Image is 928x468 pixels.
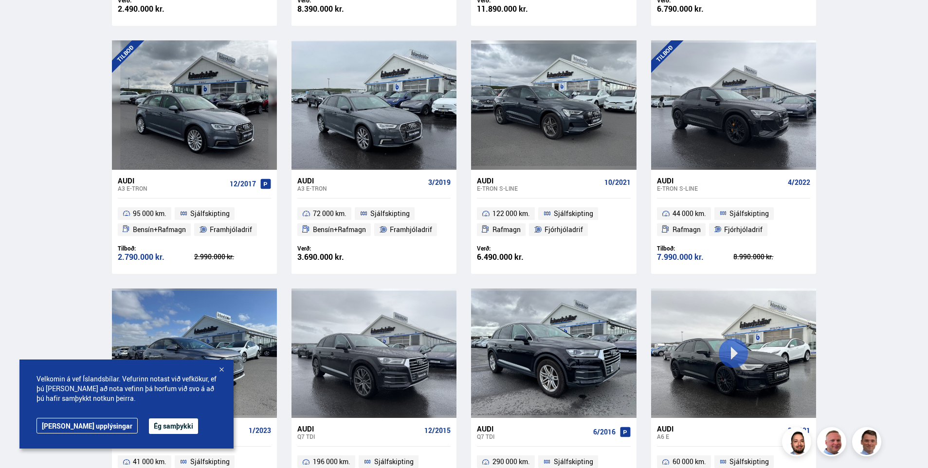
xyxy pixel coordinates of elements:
div: A3 E-TRON [297,185,424,192]
div: Audi [297,424,420,433]
span: 290 000 km. [492,456,530,468]
span: 44 000 km. [673,208,706,219]
span: 95 000 km. [133,208,166,219]
div: Verð: [477,245,554,252]
img: FbJEzSuNWCJXmdc-.webp [854,429,883,458]
div: 8.390.000 kr. [297,5,374,13]
span: 122 000 km. [492,208,530,219]
span: Rafmagn [492,224,521,235]
a: Audi A3 E-TRON 3/2019 72 000 km. Sjálfskipting Bensín+Rafmagn Framhjóladrif Verð: 3.690.000 kr. [291,170,456,274]
span: Sjálfskipting [370,208,410,219]
span: Velkomin á vef Íslandsbílar. Vefurinn notast við vefkökur, ef þú [PERSON_NAME] að nota vefinn þá ... [36,374,217,403]
div: 2.790.000 kr. [118,253,195,261]
a: [PERSON_NAME] upplýsingar [36,418,138,433]
div: Audi [118,176,226,185]
div: Tilboð: [657,245,734,252]
div: Audi [657,176,784,185]
span: 1/2023 [249,427,271,434]
button: Ég samþykki [149,418,198,434]
span: 12/2015 [424,427,451,434]
div: Audi [477,176,600,185]
span: Sjálfskipting [190,456,230,468]
img: nhp88E3Fdnt1Opn2.png [783,429,813,458]
div: 2.490.000 kr. [118,5,195,13]
span: 6/2016 [593,428,616,436]
span: 41 000 km. [133,456,166,468]
span: Bensín+Rafmagn [133,224,186,235]
div: Audi [477,424,589,433]
span: Sjálfskipting [554,208,593,219]
span: Fjórhjóladrif [545,224,583,235]
span: Sjálfskipting [374,456,414,468]
span: Framhjóladrif [390,224,432,235]
div: Q7 TDI [477,433,589,440]
a: Audi e-tron S-LINE 4/2022 44 000 km. Sjálfskipting Rafmagn Fjórhjóladrif Tilboð: 7.990.000 kr. 8.... [651,170,816,274]
div: Audi [297,176,424,185]
span: Framhjóladrif [210,224,252,235]
span: Sjálfskipting [729,208,769,219]
span: 3/2021 [788,427,810,434]
span: 60 000 km. [673,456,706,468]
span: Fjórhjóladrif [724,224,763,235]
span: Sjálfskipting [190,208,230,219]
span: Sjálfskipting [729,456,769,468]
span: 3/2019 [428,179,451,186]
span: Sjálfskipting [554,456,593,468]
div: 11.890.000 kr. [477,5,554,13]
div: Verð: [297,245,374,252]
div: Tilboð: [118,245,195,252]
div: e-tron S-LINE [657,185,784,192]
div: 6.790.000 kr. [657,5,734,13]
span: 4/2022 [788,179,810,186]
img: siFngHWaQ9KaOqBr.png [819,429,848,458]
span: 12/2017 [230,180,256,188]
button: Open LiveChat chat widget [8,4,37,33]
div: A6 E [657,433,784,440]
a: Audi A3 E-TRON 12/2017 95 000 km. Sjálfskipting Bensín+Rafmagn Framhjóladrif Tilboð: 2.790.000 kr... [112,170,277,274]
a: Audi e-tron S-LINE 10/2021 122 000 km. Sjálfskipting Rafmagn Fjórhjóladrif Verð: 6.490.000 kr. [471,170,636,274]
div: Audi [657,424,784,433]
div: A3 E-TRON [118,185,226,192]
div: e-tron S-LINE [477,185,600,192]
span: Rafmagn [673,224,701,235]
span: 72 000 km. [313,208,346,219]
div: 6.490.000 kr. [477,253,554,261]
div: 3.690.000 kr. [297,253,374,261]
div: 2.990.000 kr. [194,253,271,260]
span: 10/2021 [604,179,631,186]
span: 196 000 km. [313,456,350,468]
div: 8.990.000 kr. [733,253,810,260]
div: Q7 TDI [297,433,420,440]
span: Bensín+Rafmagn [313,224,366,235]
div: 7.990.000 kr. [657,253,734,261]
